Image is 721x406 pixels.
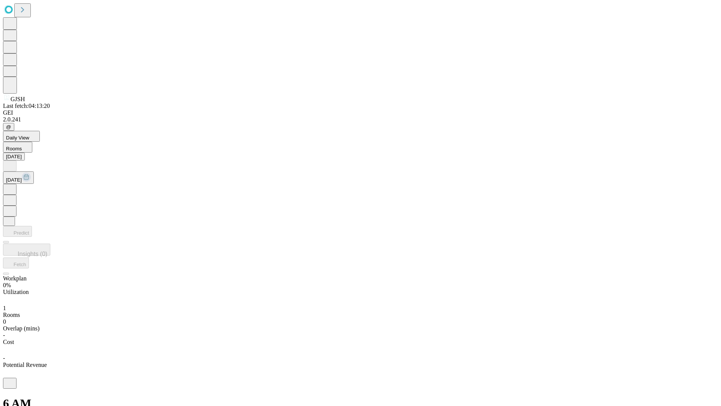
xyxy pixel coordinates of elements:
button: Daily View [3,131,40,142]
span: Daily View [6,135,29,141]
div: 2.0.241 [3,116,718,123]
span: Utilization [3,289,29,295]
span: Potential Revenue [3,362,47,368]
span: 0% [3,282,11,288]
span: 1 [3,305,6,311]
span: @ [6,124,11,130]
button: Predict [3,226,32,237]
span: Rooms [3,312,20,318]
span: Workplan [3,275,27,282]
button: [DATE] [3,153,25,161]
span: [DATE] [6,177,22,183]
div: GEI [3,109,718,116]
button: Rooms [3,142,32,153]
button: Fetch [3,258,29,268]
span: 0 [3,318,6,325]
span: Insights (0) [18,251,47,257]
button: Insights (0) [3,244,50,256]
span: GJSH [11,96,25,102]
span: Rooms [6,146,22,151]
span: - [3,332,5,338]
span: Cost [3,339,14,345]
span: - [3,355,5,361]
button: @ [3,123,14,131]
span: Overlap (mins) [3,325,39,332]
span: Last fetch: 04:13:20 [3,103,50,109]
button: [DATE] [3,171,34,184]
